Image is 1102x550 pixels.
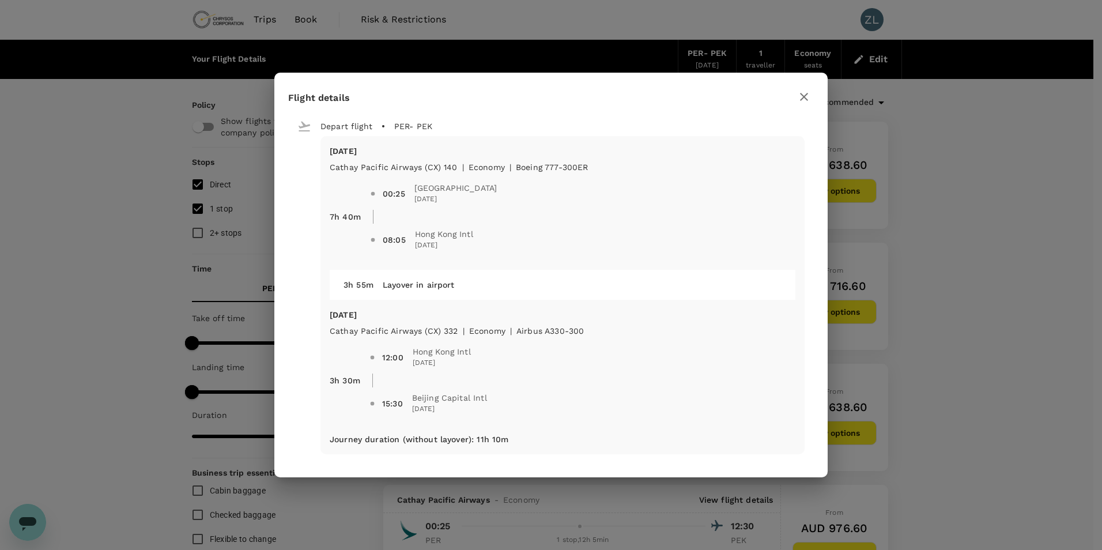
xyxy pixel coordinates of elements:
[469,161,505,173] p: economy
[330,145,795,157] p: [DATE]
[383,280,455,289] span: Layover in airport
[330,434,508,445] p: Journey duration (without layover) : 11h 10m
[414,194,497,205] span: [DATE]
[330,309,795,321] p: [DATE]
[344,280,373,289] span: 3h 55m
[414,182,497,194] span: [GEOGRAPHIC_DATA]
[382,352,403,363] div: 12:00
[383,234,406,246] div: 08:05
[383,188,405,199] div: 00:25
[413,346,471,357] span: Hong Kong Intl
[463,326,465,336] span: |
[330,161,458,173] p: Cathay Pacific Airways (CX) 140
[330,211,361,223] p: 7h 40m
[469,325,505,337] p: economy
[330,375,360,386] p: 3h 30m
[415,228,473,240] span: Hong Kong Intl
[462,163,464,172] span: |
[382,398,403,409] div: 15:30
[413,357,471,369] span: [DATE]
[394,120,432,132] p: PER - PEK
[510,163,511,172] span: |
[412,392,487,404] span: Beijing Capital Intl
[288,92,350,103] span: Flight details
[320,120,372,132] p: Depart flight
[412,404,487,415] span: [DATE]
[516,161,588,173] p: Boeing 777-300ER
[415,240,473,251] span: [DATE]
[510,326,512,336] span: |
[516,325,584,337] p: Airbus A330-300
[330,325,458,337] p: Cathay Pacific Airways (CX) 332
